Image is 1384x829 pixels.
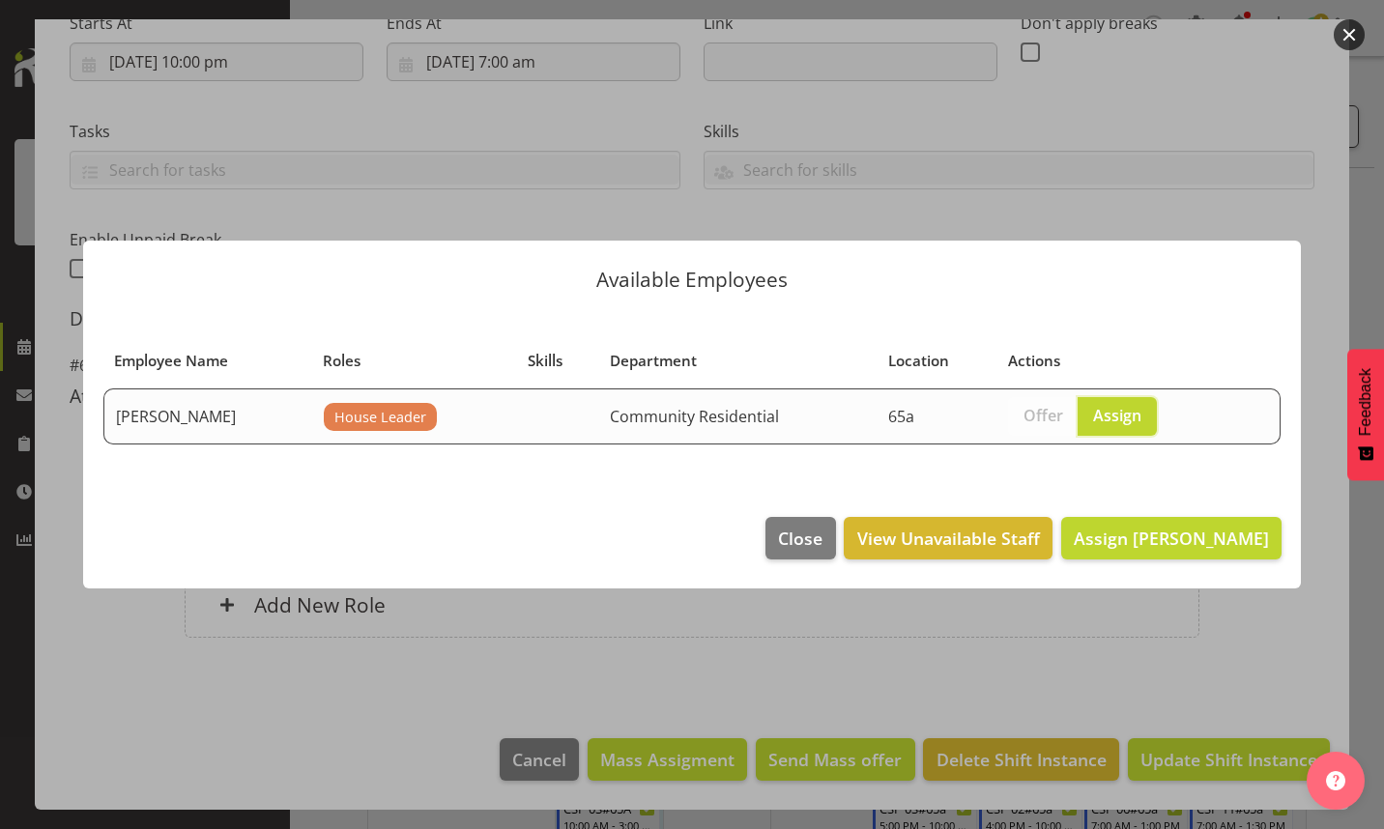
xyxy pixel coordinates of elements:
div: Location [888,350,986,372]
div: Actions [1008,350,1235,372]
img: help-xxl-2.png [1326,771,1345,790]
div: Department [610,350,866,372]
td: [PERSON_NAME] [103,388,312,444]
span: View Unavailable Staff [857,526,1040,551]
span: Offer [1024,406,1063,425]
button: Close [765,517,835,559]
span: House Leader [334,407,426,428]
div: Roles [323,350,505,372]
button: Assign [PERSON_NAME] [1061,517,1282,559]
button: Feedback - Show survey [1347,349,1384,480]
span: Close [778,526,822,551]
div: Skills [528,350,588,372]
span: Assign [PERSON_NAME] [1074,527,1269,550]
div: Employee Name [114,350,301,372]
span: Feedback [1357,368,1374,436]
p: Available Employees [102,270,1282,290]
button: View Unavailable Staff [844,517,1052,559]
span: Assign [1093,406,1141,425]
span: 65a [888,406,914,427]
span: Community Residential [610,406,779,427]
